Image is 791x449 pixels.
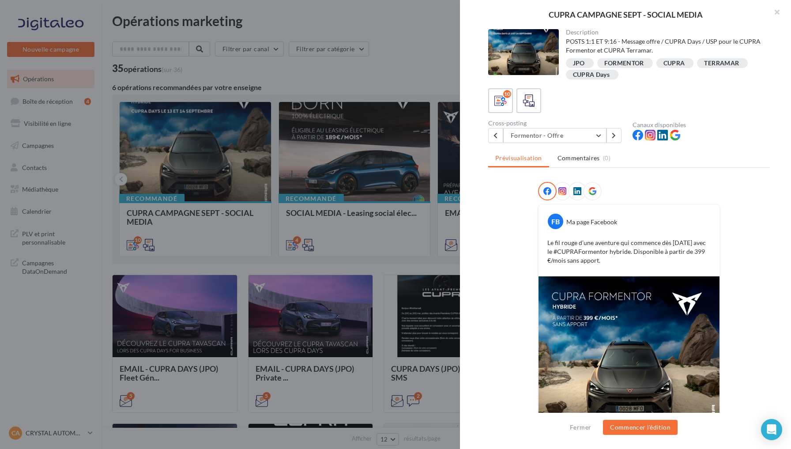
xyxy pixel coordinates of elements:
[503,90,511,98] div: 10
[573,60,585,67] div: JPO
[761,419,782,440] div: Open Intercom Messenger
[557,154,600,162] span: Commentaires
[566,37,763,55] div: POSTS 1:1 ET 9:16 - Message offre / CUPRA Days / USP pour le CUPRA Formentor et CUPRA Terramar.
[547,238,711,265] p: Le fil rouge d’une aventure qui commence dès [DATE] avec le #CUPRAFormentor hybride. Disponible à...
[604,60,644,67] div: FORMENTOR
[573,72,610,78] div: CUPRA Days
[603,420,678,435] button: Commencer l'édition
[566,422,595,433] button: Fermer
[704,60,739,67] div: TERRAMAR
[603,155,610,162] span: (0)
[633,122,770,128] div: Canaux disponibles
[663,60,685,67] div: CUPRA
[548,214,563,229] div: FB
[474,11,777,19] div: CUPRA CAMPAGNE SEPT - SOCIAL MEDIA
[566,218,617,226] div: Ma page Facebook
[503,128,606,143] button: Formentor - Offre
[566,29,763,35] div: Description
[488,120,625,126] div: Cross-posting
